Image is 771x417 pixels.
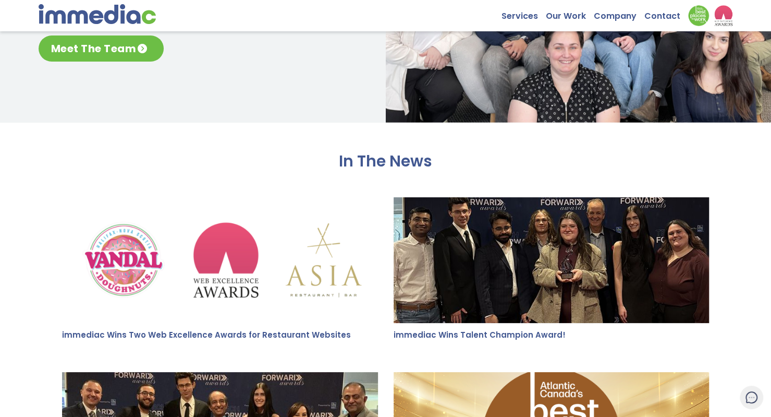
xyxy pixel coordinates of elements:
img: logo2_wea_nobg.webp [714,5,732,26]
img: immediac Wins Two Web Excellence Awards for Restaurant Websites [62,197,378,323]
a: Services [501,5,546,21]
a: Contact [644,5,688,21]
h2: In The News [334,151,437,171]
img: Down [688,5,709,26]
img: immediac [39,4,156,24]
a: Company [594,5,644,21]
a: Our Work [546,5,594,21]
a: immediac Wins Talent Champion Award! [394,329,566,340]
img: immediac Wins Talent Champion Award! [394,197,709,323]
a: immediac Wins Two Web Excellence Awards for Restaurant Websites [62,329,351,340]
a: Meet The Team [39,35,164,62]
